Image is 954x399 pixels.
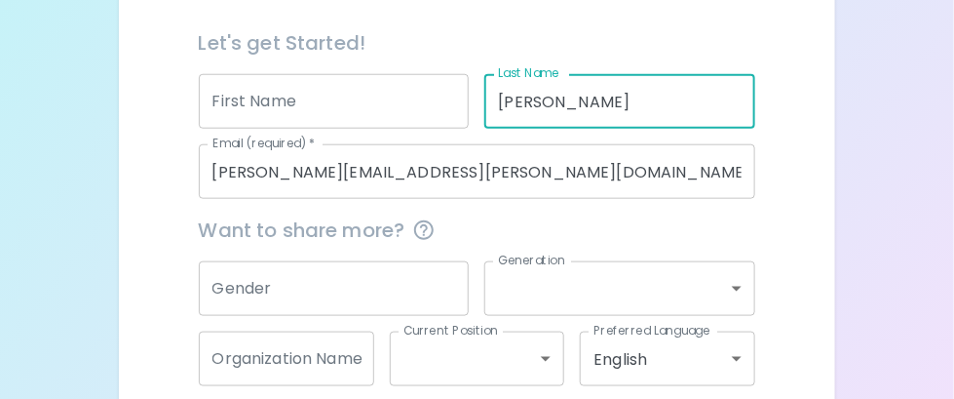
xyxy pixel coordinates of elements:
label: Current Position [403,323,498,339]
label: Generation [498,253,565,269]
div: English [580,332,755,386]
h6: Let's get Started! [199,27,756,59]
label: Preferred Language [593,323,710,339]
label: Email (required) [212,136,316,152]
span: Want to share more? [199,215,756,246]
svg: This information is completely confidential and only used for aggregated appreciation studies at ... [412,219,436,242]
label: Last Name [498,65,559,82]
